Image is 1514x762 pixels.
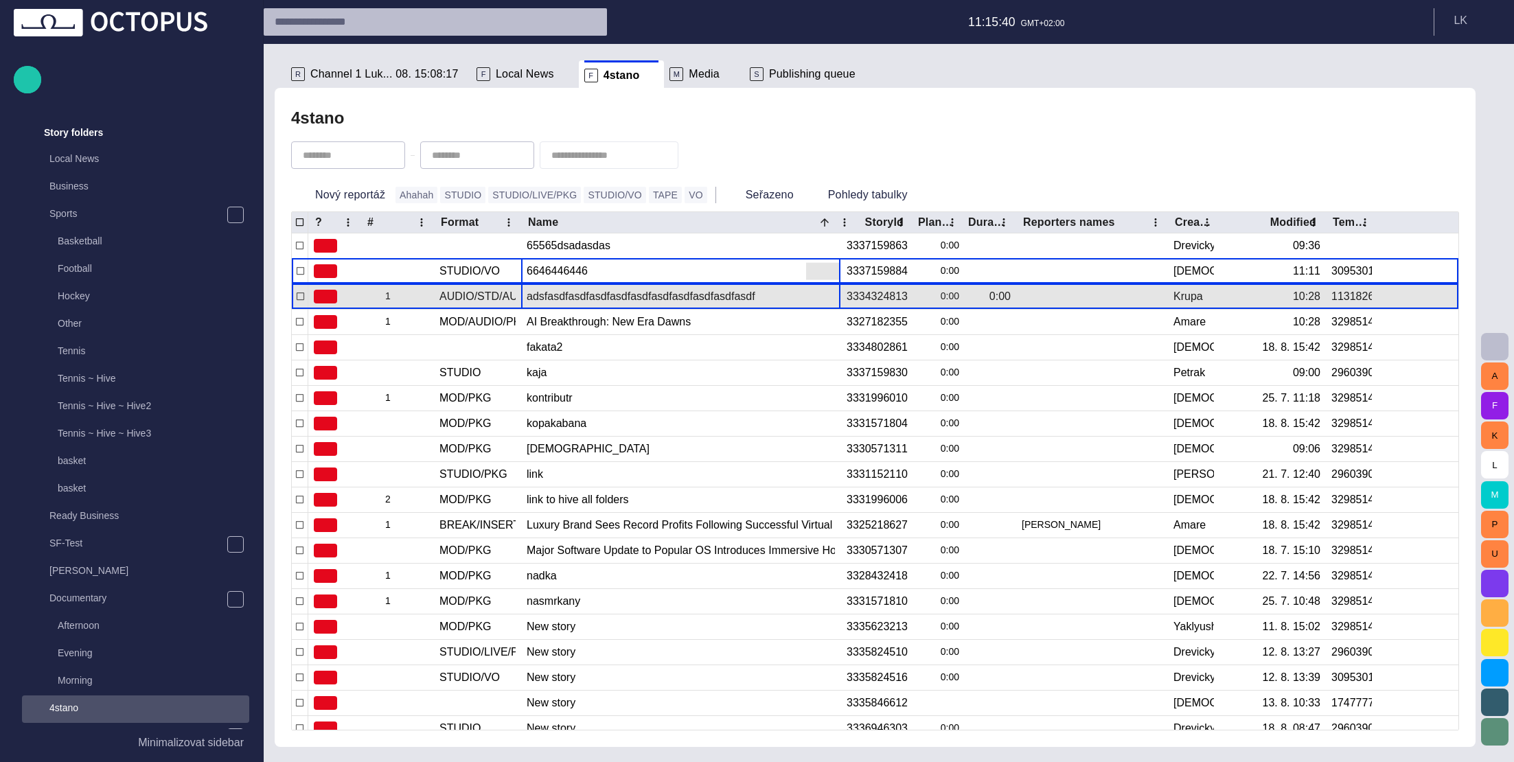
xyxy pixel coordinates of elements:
[1331,416,1372,431] div: 3298514337
[30,613,249,640] div: Afternoon
[1454,12,1467,29] p: L K
[847,441,908,457] div: 3330571311
[1262,391,1320,406] div: 25. 7. 11:18
[30,366,249,393] div: Tennis ~ Hive
[528,216,577,229] div: Name
[527,335,835,360] div: fakata2
[58,234,249,248] p: Basketball
[847,416,908,431] div: 3331571804
[1481,540,1509,568] button: U
[1173,238,1214,253] div: Drevicky
[58,316,249,330] p: Other
[919,233,959,258] div: 0:00
[367,216,374,229] div: #
[579,60,665,88] div: F4stano
[527,462,835,487] div: link
[919,386,959,411] div: 0:00
[1331,670,1372,685] div: 3095301351
[847,365,908,380] div: 3337159830
[918,216,955,229] div: Plan dur
[439,492,492,507] div: MOD/PKG
[584,69,598,82] p: F
[1262,518,1320,533] div: 18. 8. 15:42
[1481,362,1509,390] button: A
[477,67,490,81] p: F
[22,723,249,750] div: Amare
[30,284,249,311] div: Hockey
[49,179,249,193] p: Business
[1262,416,1320,431] div: 18. 8. 15:42
[291,183,390,207] button: Nový reportáž
[1262,645,1320,660] div: 12. 8. 13:27
[527,513,835,538] div: Luxury Brand Sees Record Profits Following Successful Virtual Reality Showroom Launch
[1023,216,1115,229] div: Reporters names
[49,591,227,605] p: Documentary
[1293,264,1320,279] div: 11:11
[527,259,835,284] div: 6646446446
[1481,451,1509,478] button: L
[22,558,249,586] div: [PERSON_NAME]
[968,13,1016,31] p: 11:15:40
[58,619,249,632] p: Afternoon
[1293,314,1320,330] div: 10:28
[49,207,227,220] p: Sports
[847,340,908,355] div: 3334802861
[1270,216,1316,229] div: Modified
[968,216,1007,229] div: Duration
[919,513,959,538] div: 0:00
[58,399,249,413] p: Tennis ~ Hive ~ Hive2
[865,216,904,229] div: StoryId
[1197,213,1217,232] button: Created by column menu
[919,538,959,563] div: 0:00
[919,614,959,639] div: 0:00
[891,213,910,232] button: StoryId column menu
[30,338,249,366] div: Tennis
[439,568,492,584] div: MOD/PKG
[1304,213,1323,232] button: Modified column menu
[366,487,428,512] div: 2
[1331,568,1372,584] div: 3298514337
[527,360,835,385] div: kaja
[943,213,962,232] button: Plan dur column menu
[339,213,358,232] button: ? column menu
[685,187,707,203] button: VO
[847,518,908,533] div: 3325218627
[366,513,428,538] div: 1
[1173,314,1206,330] div: Amare
[1481,392,1509,419] button: F
[919,284,959,309] div: 0:00
[527,614,835,639] div: New story
[49,536,227,550] p: SF-Test
[14,729,249,757] button: Minimalizovat sidebar
[22,695,249,723] div: 4stano
[412,213,431,232] button: # column menu
[286,60,471,88] div: RChannel 1 Luk... 08. 15:08:17
[1173,568,1214,584] div: Vedra
[58,646,249,660] p: Evening
[527,233,835,258] div: 65565dsadasdas
[1022,513,1162,538] div: McKenney
[847,619,908,634] div: 3335623213
[769,67,856,81] span: Publishing queue
[1331,441,1372,457] div: 3298514337
[847,467,908,482] div: 3331152110
[499,213,518,232] button: Format column menu
[1173,467,1214,482] div: Vasyliev
[58,289,249,303] p: Hockey
[669,67,683,81] p: M
[1173,518,1206,533] div: Amare
[815,213,834,232] button: Sort
[58,371,249,385] p: Tennis ~ Hive
[1481,481,1509,509] button: M
[847,721,908,736] div: 3336946303
[1443,8,1506,33] button: LK
[1262,543,1320,558] div: 18. 7. 15:10
[1331,340,1372,355] div: 3298514337
[919,716,959,741] div: 0:00
[1331,518,1372,533] div: 3298514337
[30,311,249,338] div: Other
[1331,645,1372,660] div: 2960390591
[395,187,437,203] button: Ahahah
[30,448,249,476] div: basket
[22,503,249,531] div: Ready Business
